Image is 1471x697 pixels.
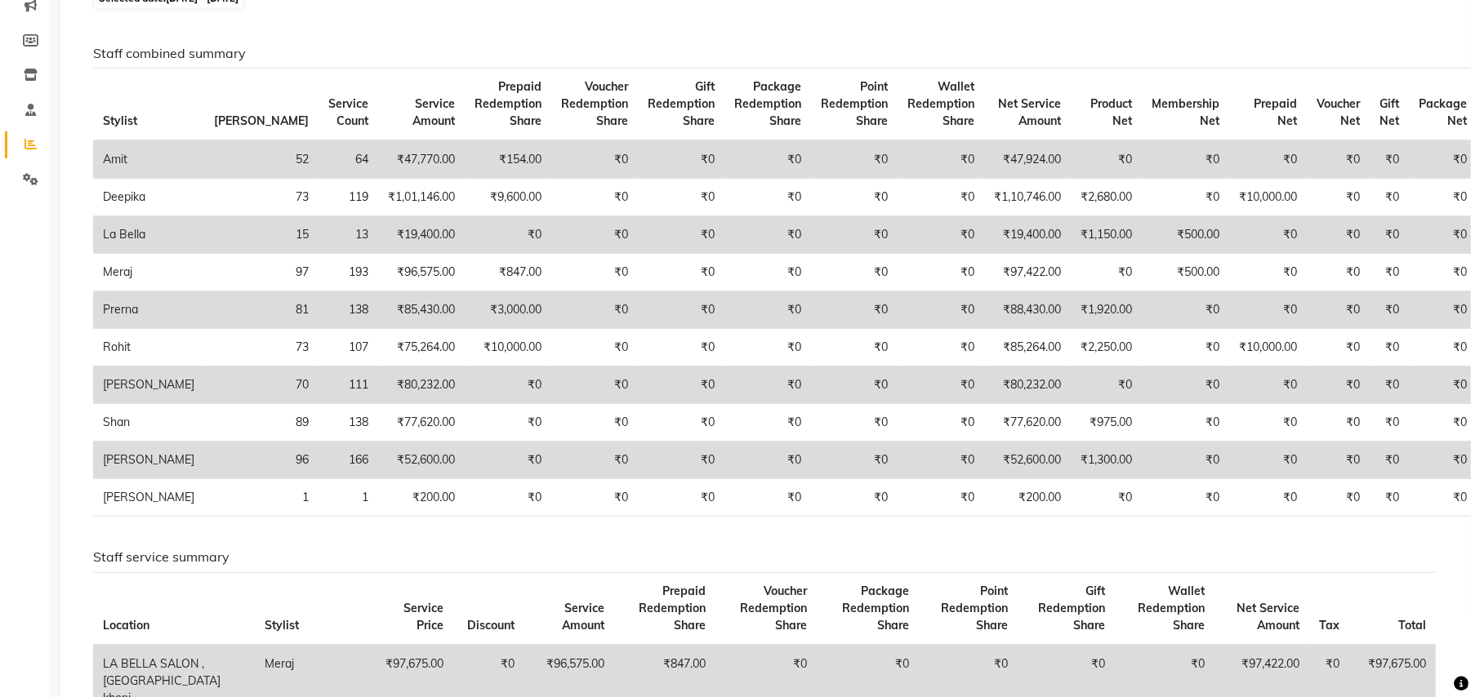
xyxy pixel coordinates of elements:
td: ₹0 [638,216,724,254]
td: [PERSON_NAME] [93,442,204,479]
td: ₹0 [638,366,724,404]
td: ₹0 [1142,404,1229,442]
td: ₹0 [1142,442,1229,479]
td: ₹0 [1370,404,1409,442]
td: ₹0 [1370,442,1409,479]
td: ₹77,620.00 [378,404,465,442]
td: ₹0 [1071,479,1142,517]
td: ₹0 [1142,291,1229,329]
td: ₹1,01,146.00 [378,179,465,216]
td: ₹0 [898,254,984,291]
td: ₹0 [1229,404,1307,442]
span: Product Net [1090,96,1132,128]
td: ₹3,000.00 [465,291,551,329]
td: 1 [319,479,378,517]
span: Service Price [403,601,444,633]
span: Point Redemption Share [941,584,1008,633]
td: ₹0 [898,216,984,254]
td: ₹0 [465,442,551,479]
td: 111 [319,366,378,404]
td: 52 [204,140,319,179]
td: ₹0 [1229,140,1307,179]
td: ₹0 [724,140,811,179]
td: ₹0 [724,216,811,254]
td: ₹0 [551,479,638,517]
td: 15 [204,216,319,254]
span: Prepaid Redemption Share [475,79,542,128]
td: ₹19,400.00 [378,216,465,254]
td: ₹0 [811,404,898,442]
td: Deepika [93,179,204,216]
td: 73 [204,329,319,366]
td: ₹0 [1229,479,1307,517]
span: Stylist [103,113,137,128]
td: ₹0 [1142,366,1229,404]
td: ₹0 [638,479,724,517]
td: ₹1,10,746.00 [984,179,1071,216]
td: ₹0 [1370,179,1409,216]
td: ₹0 [1307,216,1370,254]
td: ₹0 [1307,291,1370,329]
td: Shan [93,404,204,442]
span: Net Service Amount [998,96,1061,128]
td: ₹0 [811,329,898,366]
td: ₹0 [898,179,984,216]
td: ₹0 [724,254,811,291]
td: ₹847.00 [465,254,551,291]
span: Voucher Redemption Share [561,79,628,128]
td: ₹0 [551,254,638,291]
td: ₹500.00 [1142,216,1229,254]
td: ₹0 [1307,329,1370,366]
td: ₹0 [811,140,898,179]
td: ₹0 [638,291,724,329]
td: ₹0 [811,366,898,404]
td: ₹97,422.00 [984,254,1071,291]
span: Membership Net [1152,96,1219,128]
td: ₹0 [465,216,551,254]
span: Package Redemption Share [734,79,801,128]
td: ₹0 [1229,254,1307,291]
span: Tax [1319,618,1340,633]
td: ₹88,430.00 [984,291,1071,329]
span: [PERSON_NAME] [214,113,309,128]
td: 89 [204,404,319,442]
td: Rohit [93,329,204,366]
td: ₹0 [638,140,724,179]
td: ₹0 [1307,254,1370,291]
td: ₹0 [1370,479,1409,517]
td: ₹0 [638,254,724,291]
span: Stylist [265,618,299,633]
td: ₹0 [551,216,638,254]
td: ₹0 [551,404,638,442]
td: ₹0 [638,442,724,479]
td: ₹10,000.00 [1229,179,1307,216]
td: ₹0 [638,329,724,366]
td: ₹0 [638,404,724,442]
td: ₹0 [465,366,551,404]
td: ₹0 [1071,254,1142,291]
td: Amit [93,140,204,179]
span: Gift Redemption Share [648,79,715,128]
span: Location [103,618,149,633]
td: ₹80,232.00 [378,366,465,404]
td: 138 [319,404,378,442]
td: ₹85,264.00 [984,329,1071,366]
span: Package Redemption Share [842,584,909,633]
td: ₹0 [1142,179,1229,216]
td: ₹1,920.00 [1071,291,1142,329]
td: ₹0 [898,366,984,404]
td: ₹77,620.00 [984,404,1071,442]
td: ₹1,300.00 [1071,442,1142,479]
td: ₹0 [898,404,984,442]
td: ₹0 [551,179,638,216]
td: ₹0 [1370,329,1409,366]
span: Service Amount [562,601,604,633]
span: Service Count [328,96,368,128]
h6: Staff service summary [93,549,1436,565]
td: ₹0 [811,291,898,329]
td: ₹80,232.00 [984,366,1071,404]
td: 1 [204,479,319,517]
td: 119 [319,179,378,216]
span: Prepaid Redemption Share [639,584,706,633]
td: ₹2,250.00 [1071,329,1142,366]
